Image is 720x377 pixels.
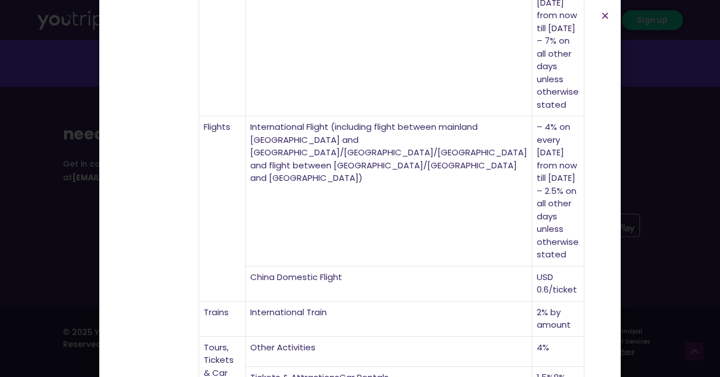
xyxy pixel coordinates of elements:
[601,11,609,20] a: Close
[246,302,532,337] td: International Train
[246,116,532,266] td: International Flight (including flight between mainland [GEOGRAPHIC_DATA] and [GEOGRAPHIC_DATA]/[...
[532,337,584,367] td: 4%
[532,302,584,337] td: 2% by amount
[532,116,584,266] td: – 4% on every [DATE] from now till [DATE] – 2.5% on all other days unless otherwise stated
[199,302,246,337] td: Trains
[246,266,532,302] td: China Domestic Flight
[199,116,246,302] td: Flights
[532,266,584,302] td: USD 0.6/ticket
[246,337,532,367] td: Other Activities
